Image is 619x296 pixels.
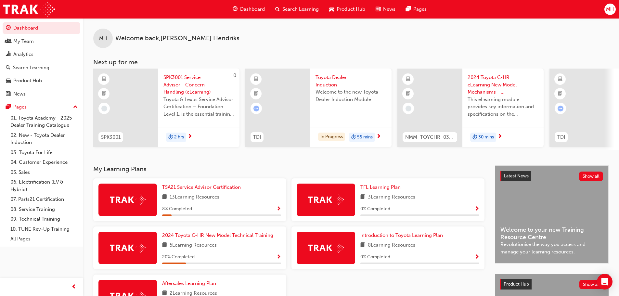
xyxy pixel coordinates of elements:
span: booktick-icon [254,90,258,98]
span: TFL Learning Plan [360,184,401,190]
a: 2024 Toyota C-HR New Model Technical Training [162,232,276,239]
span: guage-icon [6,25,11,31]
span: book-icon [162,193,167,201]
span: 13 Learning Resources [170,193,219,201]
span: book-icon [360,193,365,201]
span: next-icon [376,134,381,140]
a: 03. Toyota For Life [8,148,80,158]
span: book-icon [360,241,365,250]
a: 08. Service Training [8,204,80,214]
a: 01. Toyota Academy - 2025 Dealer Training Catalogue [8,113,80,130]
span: Welcome to the new Toyota Dealer Induction Module. [316,88,386,103]
span: car-icon [6,78,11,84]
span: MH [99,35,107,42]
button: Show Progress [276,253,281,261]
span: duration-icon [168,133,173,142]
div: Open Intercom Messenger [597,274,613,290]
div: Product Hub [13,77,42,84]
span: 2024 Toyota C-HR eLearning New Model Mechanisms – Powertrains (Module 2) [468,74,538,96]
span: 20 % Completed [162,253,195,261]
div: In Progress [318,133,345,141]
button: Show Progress [474,205,479,213]
span: Show Progress [474,206,479,212]
a: Trak [3,2,55,17]
a: 02. New - Toyota Dealer Induction [8,130,80,148]
a: car-iconProduct Hub [324,3,370,16]
a: TSA21 Service Advisor Certification [162,184,243,191]
span: 2 hrs [174,134,184,141]
span: news-icon [6,91,11,97]
span: Product Hub [504,281,529,287]
span: Dashboard [240,6,265,13]
span: Aftersales Learning Plan [162,280,216,286]
span: TDI [557,134,565,141]
img: Trak [308,195,344,205]
span: up-icon [73,103,78,111]
span: learningResourceType_ELEARNING-icon [558,75,562,84]
button: Show all [579,172,603,181]
a: My Team [3,35,80,47]
span: search-icon [6,65,10,71]
a: 09. Technical Training [8,214,80,224]
span: learningResourceType_ELEARNING-icon [406,75,410,84]
a: All Pages [8,234,80,244]
span: duration-icon [472,133,477,142]
span: 8 Learning Resources [368,241,415,250]
span: chart-icon [6,52,11,58]
span: next-icon [497,134,502,140]
span: prev-icon [71,283,76,291]
span: Show Progress [276,206,281,212]
span: Toyota & Lexus Service Advisor Certification – Foundation Level 1, is the essential training cour... [163,96,234,118]
img: Trak [308,243,344,253]
div: Pages [13,103,27,111]
button: Pages [3,101,80,113]
span: book-icon [162,241,167,250]
span: learningRecordVerb_NONE-icon [406,106,411,111]
span: Revolutionise the way you access and manage your learning resources. [500,241,603,255]
span: 5 Learning Resources [170,241,217,250]
span: Welcome back , [PERSON_NAME] Hendriks [115,35,239,42]
a: 0SPK3001SPK3001 Service Advisor - Concern Handling (eLearning)Toyota & Lexus Service Advisor Cert... [93,69,239,147]
a: 06. Electrification (EV & Hybrid) [8,177,80,194]
span: learningRecordVerb_ATTEMPT-icon [558,106,563,111]
button: DashboardMy TeamAnalyticsSearch LearningProduct HubNews [3,21,80,101]
a: TFL Learning Plan [360,184,403,191]
span: 3 Learning Resources [368,193,415,201]
div: Search Learning [13,64,49,71]
a: TDIToyota Dealer InductionWelcome to the new Toyota Dealer Induction Module.In Progressduration-i... [245,69,392,147]
span: guage-icon [233,5,238,13]
span: TDI [253,134,261,141]
a: Latest NewsShow allWelcome to your new Training Resource CentreRevolutionise the way you access a... [495,165,609,264]
span: learningResourceType_ELEARNING-icon [254,75,258,84]
span: learningResourceType_ELEARNING-icon [102,75,106,84]
span: Toyota Dealer Induction [316,74,386,88]
span: booktick-icon [558,90,562,98]
span: Product Hub [337,6,365,13]
span: duration-icon [351,133,356,142]
img: Trak [110,195,146,205]
h3: Next up for me [83,58,619,66]
span: Search Learning [282,6,319,13]
a: News [3,88,80,100]
a: Analytics [3,48,80,60]
span: Introduction to Toyota Learning Plan [360,232,443,238]
span: news-icon [376,5,380,13]
span: search-icon [275,5,280,13]
a: 05. Sales [8,167,80,177]
span: 55 mins [357,134,373,141]
span: 2024 Toyota C-HR New Model Technical Training [162,232,273,238]
a: 04. Customer Experience [8,157,80,167]
span: Latest News [504,173,529,179]
span: 0 % Completed [360,205,390,213]
img: Trak [110,243,146,253]
a: Product Hub [3,75,80,87]
span: booktick-icon [102,90,106,98]
span: Show Progress [276,254,281,260]
a: search-iconSearch Learning [270,3,324,16]
div: My Team [13,38,34,45]
div: News [13,90,26,98]
span: NMM_TOYCHR_032024_MODULE_2 [405,134,455,141]
span: TSA21 Service Advisor Certification [162,184,241,190]
a: Search Learning [3,62,80,74]
button: Show Progress [276,205,281,213]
